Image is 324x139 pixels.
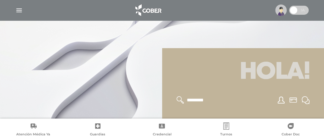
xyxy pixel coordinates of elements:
[220,132,232,137] span: Turnos
[1,122,66,138] a: Atención Médica Ya
[194,122,258,138] a: Turnos
[90,132,105,137] span: Guardias
[15,7,23,14] img: Cober_menu-lines-white.svg
[275,5,287,16] img: profile-placeholder.svg
[130,122,194,138] a: Credencial
[258,122,323,138] a: Cober Doc
[169,55,317,89] h1: Hola!
[153,132,171,137] span: Credencial
[282,132,300,137] span: Cober Doc
[132,3,164,17] img: logo_cober_home-white.png
[66,122,130,138] a: Guardias
[16,132,50,137] span: Atención Médica Ya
